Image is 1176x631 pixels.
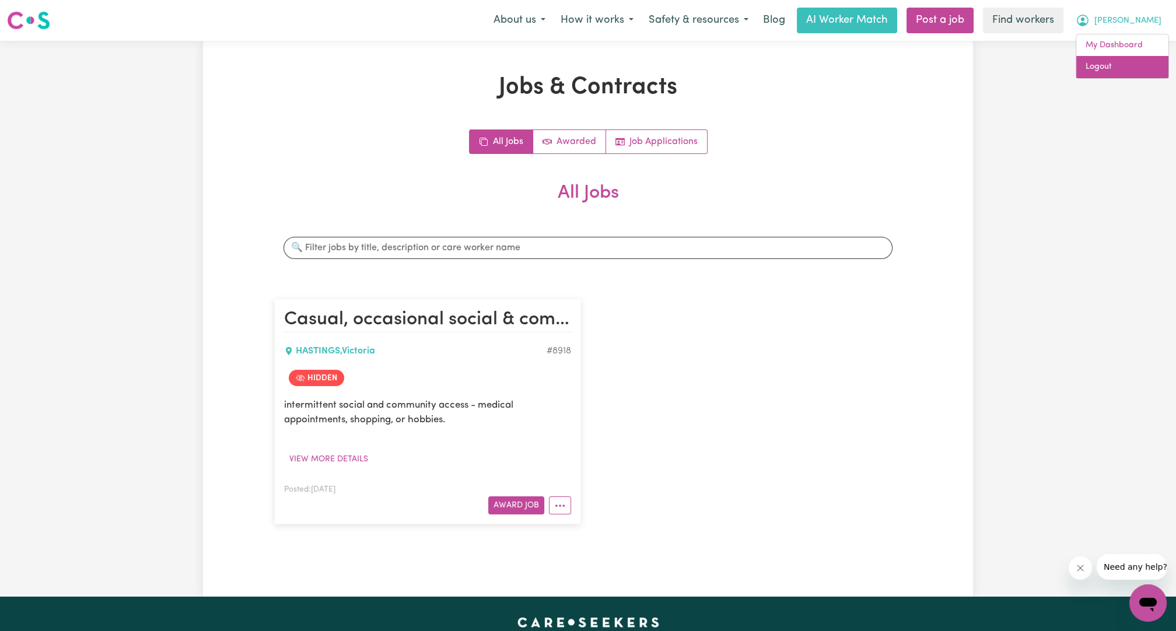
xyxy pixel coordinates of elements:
a: Blog [756,8,792,33]
a: Job applications [606,130,707,153]
span: [PERSON_NAME] [1094,15,1161,27]
span: Posted: [DATE] [284,486,335,493]
h1: Jobs & Contracts [274,73,902,101]
button: How it works [553,8,641,33]
h2: Casual, occasional social & community access [284,309,571,332]
h2: All Jobs [274,182,902,223]
span: Job is hidden [289,370,344,386]
button: View more details [284,450,373,468]
a: Careseekers home page [517,618,659,627]
iframe: Close message [1069,556,1092,580]
a: Careseekers logo [7,7,50,34]
div: Job ID #8918 [547,344,571,358]
img: Careseekers logo [7,10,50,31]
a: Post a job [907,8,974,33]
iframe: Button to launch messaging window [1129,584,1167,622]
button: About us [486,8,553,33]
button: My Account [1068,8,1169,33]
iframe: Message from company [1097,554,1167,580]
a: All jobs [470,130,533,153]
a: My Dashboard [1076,34,1168,57]
span: Need any help? [7,8,71,17]
input: 🔍 Filter jobs by title, description or care worker name [283,237,892,259]
button: Safety & resources [641,8,756,33]
div: My Account [1076,34,1169,79]
a: Find workers [983,8,1063,33]
a: AI Worker Match [797,8,897,33]
a: Logout [1076,56,1168,78]
div: HASTINGS , Victoria [284,344,547,358]
a: Active jobs [533,130,606,153]
p: intermittent social and community access - medical appointments, shopping, or hobbies. [284,398,571,427]
button: Award Job [488,496,544,514]
button: More options [549,496,571,514]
